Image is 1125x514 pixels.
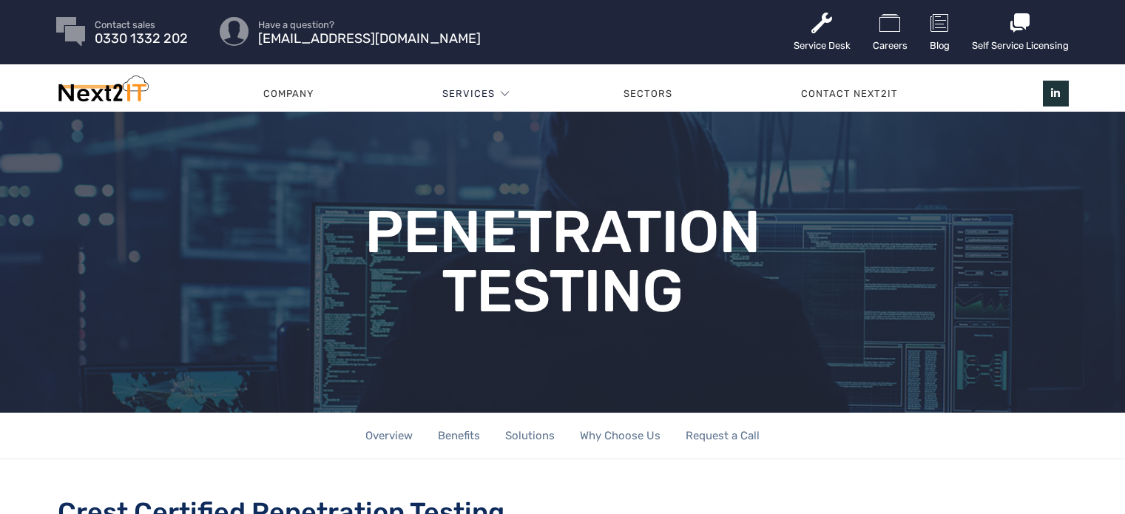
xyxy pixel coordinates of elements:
[309,203,815,321] h1: Penetration Testing
[686,413,760,459] a: Request a Call
[442,72,495,116] a: Services
[737,72,962,116] a: Contact Next2IT
[258,34,481,44] span: [EMAIL_ADDRESS][DOMAIN_NAME]
[258,20,481,30] span: Have a question?
[56,75,149,109] img: Next2IT
[95,20,188,44] a: Contact sales 0330 1332 202
[199,72,378,116] a: Company
[559,72,737,116] a: Sectors
[505,413,555,459] a: Solutions
[365,413,413,459] a: Overview
[580,413,661,459] a: Why Choose Us
[95,34,188,44] span: 0330 1332 202
[95,20,188,30] span: Contact sales
[258,20,481,44] a: Have a question? [EMAIL_ADDRESS][DOMAIN_NAME]
[438,413,480,459] a: Benefits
